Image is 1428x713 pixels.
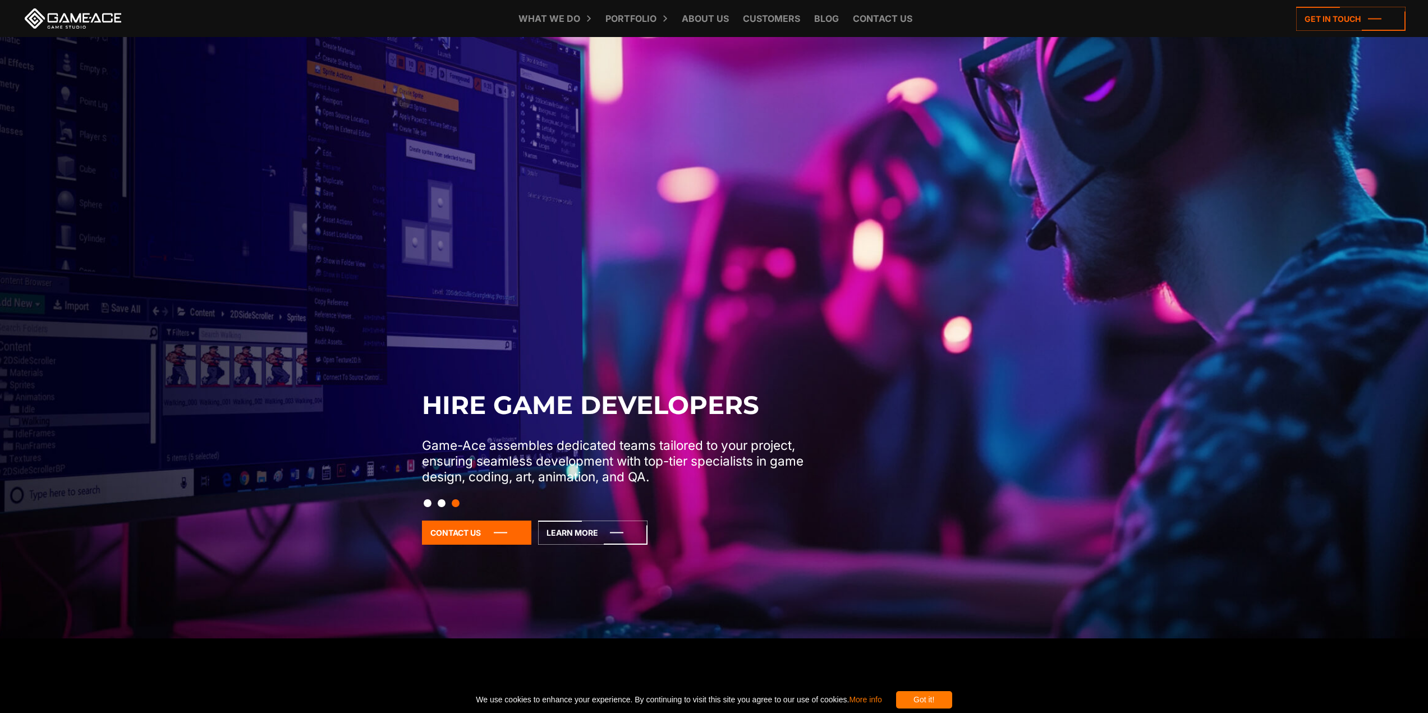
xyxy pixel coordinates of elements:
[422,521,531,545] a: Contact Us
[476,691,881,709] span: We use cookies to enhance your experience. By continuing to visit this site you agree to our use ...
[896,691,952,709] div: Got it!
[538,521,648,545] a: Learn More
[422,438,814,485] p: Game-Ace assembles dedicated teams tailored to your project, ensuring seamless development with t...
[424,494,431,513] button: Slide 1
[452,494,460,513] button: Slide 3
[422,388,814,422] h2: Hire Game Developers
[1296,7,1406,31] a: Get in touch
[849,695,881,704] a: More info
[438,494,446,513] button: Slide 2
